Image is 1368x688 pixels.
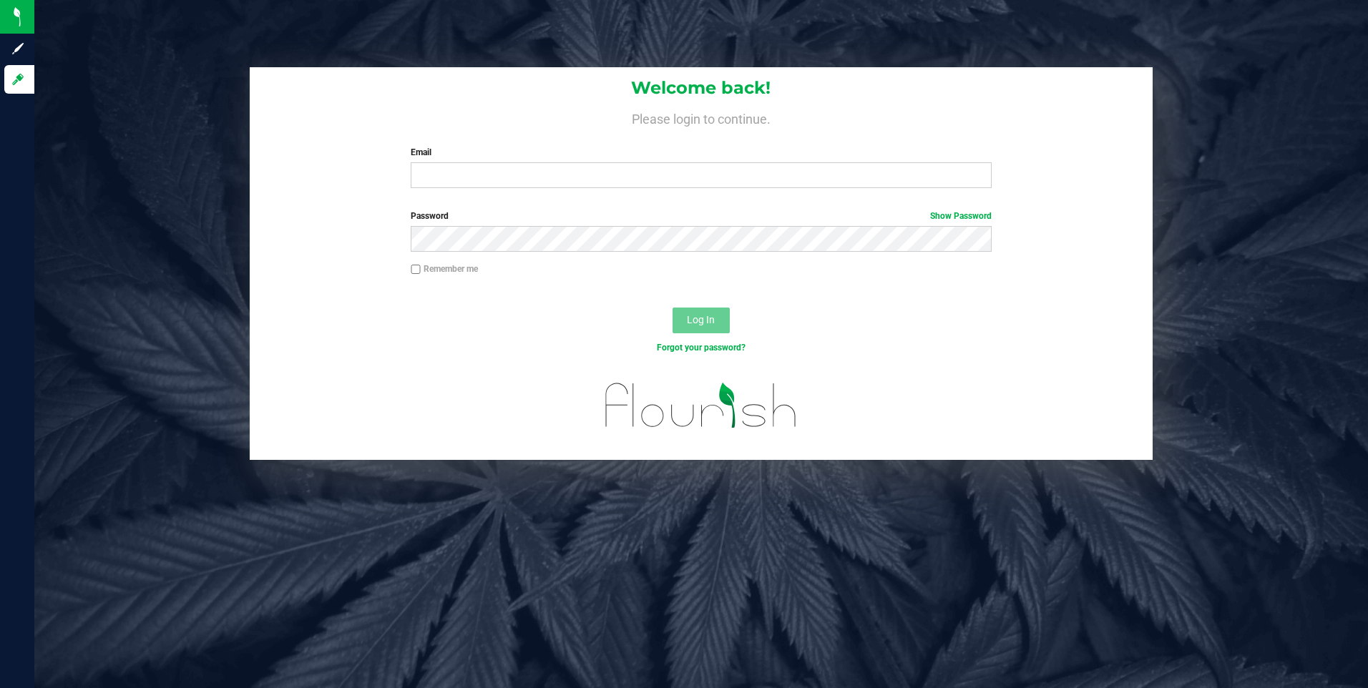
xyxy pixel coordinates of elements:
img: flourish_logo.svg [588,369,814,442]
label: Email [411,146,992,159]
inline-svg: Log in [11,72,25,87]
input: Remember me [411,265,421,275]
a: Show Password [930,211,992,221]
h4: Please login to continue. [250,109,1153,126]
button: Log In [673,308,730,333]
span: Password [411,211,449,221]
span: Log In [687,314,715,325]
h1: Welcome back! [250,79,1153,97]
label: Remember me [411,262,478,275]
inline-svg: Sign up [11,41,25,56]
a: Forgot your password? [657,343,746,353]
